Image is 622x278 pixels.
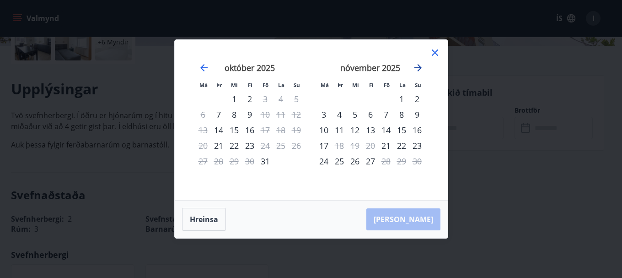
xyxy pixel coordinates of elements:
small: Fö [384,82,390,88]
td: laugardagur, 1. nóvember 2025 [394,91,409,107]
strong: nóvember 2025 [340,62,400,73]
td: mánudagur, 24. nóvember 2025 [316,153,332,169]
div: Aðeins útritun í boði [332,138,347,153]
div: Aðeins innritun í boði [211,138,226,153]
small: Þr [216,82,222,88]
small: Fö [263,82,268,88]
button: Hreinsa [182,208,226,231]
td: miðvikudagur, 22. október 2025 [226,138,242,153]
td: þriðjudagur, 11. nóvember 2025 [332,122,347,138]
td: fimmtudagur, 27. nóvember 2025 [363,153,378,169]
div: 8 [226,107,242,122]
div: 3 [316,107,332,122]
div: 13 [363,122,378,138]
td: miðvikudagur, 12. nóvember 2025 [347,122,363,138]
td: fimmtudagur, 6. nóvember 2025 [363,107,378,122]
div: 7 [378,107,394,122]
td: Not available. föstudagur, 17. október 2025 [257,122,273,138]
td: Not available. föstudagur, 28. nóvember 2025 [378,153,394,169]
div: Calendar [186,51,437,189]
div: 27 [363,153,378,169]
div: 8 [394,107,409,122]
td: mánudagur, 10. nóvember 2025 [316,122,332,138]
td: Not available. mánudagur, 13. október 2025 [195,122,211,138]
small: Fi [369,82,374,88]
div: Aðeins útritun í boði [257,138,273,153]
div: 15 [226,122,242,138]
div: Aðeins innritun í boði [211,122,226,138]
div: Aðeins innritun í boði [378,138,394,153]
div: Aðeins útritun í boði [257,122,273,138]
td: Not available. sunnudagur, 5. október 2025 [289,91,304,107]
td: Not available. laugardagur, 25. október 2025 [273,138,289,153]
td: Not available. laugardagur, 18. október 2025 [273,122,289,138]
td: fimmtudagur, 23. október 2025 [242,138,257,153]
td: Not available. mánudagur, 27. október 2025 [195,153,211,169]
small: La [399,82,406,88]
div: 23 [409,138,425,153]
td: þriðjudagur, 25. nóvember 2025 [332,153,347,169]
div: 11 [332,122,347,138]
td: föstudagur, 31. október 2025 [257,153,273,169]
td: sunnudagur, 16. nóvember 2025 [409,122,425,138]
small: Mi [231,82,238,88]
div: 23 [242,138,257,153]
div: 22 [226,138,242,153]
div: Move backward to switch to the previous month. [198,62,209,73]
td: þriðjudagur, 21. október 2025 [211,138,226,153]
div: 1 [394,91,409,107]
td: miðvikudagur, 8. október 2025 [226,107,242,122]
div: Aðeins innritun í boði [211,107,226,122]
td: Not available. sunnudagur, 26. október 2025 [289,138,304,153]
td: miðvikudagur, 1. október 2025 [226,91,242,107]
td: Not available. sunnudagur, 19. október 2025 [289,122,304,138]
td: Not available. þriðjudagur, 28. október 2025 [211,153,226,169]
div: 6 [363,107,378,122]
td: Not available. miðvikudagur, 29. október 2025 [226,153,242,169]
div: 24 [316,153,332,169]
td: föstudagur, 21. nóvember 2025 [378,138,394,153]
td: Not available. föstudagur, 24. október 2025 [257,138,273,153]
td: miðvikudagur, 26. nóvember 2025 [347,153,363,169]
div: 22 [394,138,409,153]
small: Fi [248,82,252,88]
small: Su [415,82,421,88]
div: 12 [347,122,363,138]
div: 2 [242,91,257,107]
td: sunnudagur, 2. nóvember 2025 [409,91,425,107]
div: 17 [316,138,332,153]
div: 14 [378,122,394,138]
td: mánudagur, 3. nóvember 2025 [316,107,332,122]
td: Not available. sunnudagur, 30. nóvember 2025 [409,153,425,169]
td: Not available. mánudagur, 20. október 2025 [195,138,211,153]
small: Su [294,82,300,88]
td: laugardagur, 15. nóvember 2025 [394,122,409,138]
td: föstudagur, 7. nóvember 2025 [378,107,394,122]
div: 9 [242,107,257,122]
div: Aðeins útritun í boði [257,91,273,107]
div: 15 [394,122,409,138]
div: Aðeins innritun í boði [257,153,273,169]
small: Mi [352,82,359,88]
div: 1 [226,91,242,107]
td: Not available. föstudagur, 10. október 2025 [257,107,273,122]
td: þriðjudagur, 14. október 2025 [211,122,226,138]
td: þriðjudagur, 4. nóvember 2025 [332,107,347,122]
div: 16 [242,122,257,138]
div: 16 [409,122,425,138]
td: laugardagur, 22. nóvember 2025 [394,138,409,153]
td: sunnudagur, 23. nóvember 2025 [409,138,425,153]
td: föstudagur, 14. nóvember 2025 [378,122,394,138]
td: Not available. sunnudagur, 12. október 2025 [289,107,304,122]
td: Not available. föstudagur, 3. október 2025 [257,91,273,107]
td: laugardagur, 8. nóvember 2025 [394,107,409,122]
td: Not available. laugardagur, 29. nóvember 2025 [394,153,409,169]
td: fimmtudagur, 13. nóvember 2025 [363,122,378,138]
td: Not available. fimmtudagur, 30. október 2025 [242,153,257,169]
td: fimmtudagur, 9. október 2025 [242,107,257,122]
div: 4 [332,107,347,122]
div: Aðeins útritun í boði [378,153,394,169]
div: 25 [332,153,347,169]
td: Not available. mánudagur, 6. október 2025 [195,107,211,122]
small: La [278,82,284,88]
